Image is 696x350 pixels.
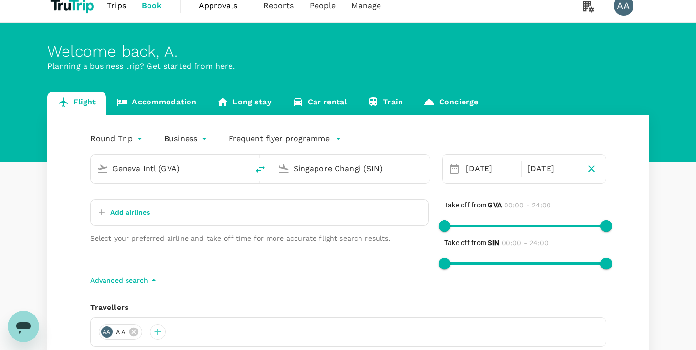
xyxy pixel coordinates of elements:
[90,233,429,243] p: Select your preferred airline and take off time for more accurate flight search results.
[524,159,581,179] div: [DATE]
[90,131,145,146] div: Round Trip
[444,239,499,247] span: Take off from
[106,92,207,115] a: Accommodation
[413,92,488,115] a: Concierge
[423,167,425,169] button: Open
[164,131,209,146] div: Business
[282,92,358,115] a: Car rental
[112,161,228,176] input: Depart from
[249,158,272,181] button: delete
[357,92,413,115] a: Train
[229,133,341,144] button: Frequent flyer programme
[229,133,330,144] p: Frequent flyer programme
[8,311,39,342] iframe: Button to launch messaging window
[47,42,649,61] div: Welcome back , A .
[99,324,142,340] div: AAA a
[90,275,148,285] p: Advanced search
[294,161,409,176] input: Going to
[47,92,106,115] a: Flight
[47,61,649,72] p: Planning a business trip? Get started from here.
[90,274,160,286] button: Advanced search
[462,159,520,179] div: [DATE]
[207,92,281,115] a: Long stay
[488,201,502,209] b: GVA
[101,326,113,338] div: AA
[110,207,150,217] p: Add airlines
[242,167,244,169] button: Open
[502,239,548,247] span: 00:00 - 24:00
[95,204,150,221] button: Add airlines
[90,302,606,313] div: Travellers
[488,239,499,247] b: SIN
[504,201,551,209] span: 00:00 - 24:00
[110,328,131,337] span: A a
[444,201,502,209] span: Take off from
